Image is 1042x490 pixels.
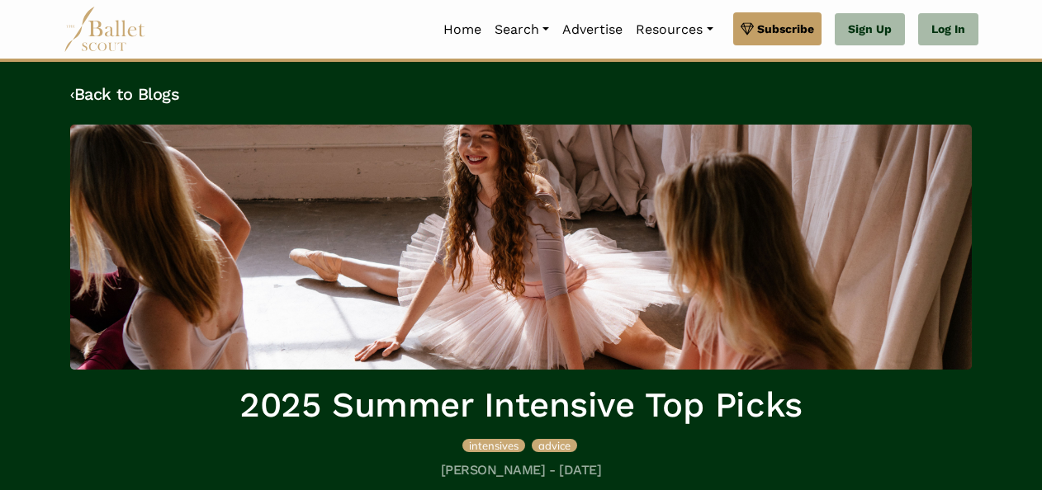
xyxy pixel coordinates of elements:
[70,462,972,479] h5: [PERSON_NAME] - [DATE]
[629,12,719,47] a: Resources
[462,436,528,453] a: intensives
[469,439,519,452] span: intensives
[70,83,74,104] code: ‹
[70,125,972,370] img: header_image.img
[733,12,822,45] a: Subscribe
[70,84,179,104] a: ‹Back to Blogs
[835,13,905,46] a: Sign Up
[918,13,978,46] a: Log In
[437,12,488,47] a: Home
[532,436,577,453] a: advice
[488,12,556,47] a: Search
[556,12,629,47] a: Advertise
[757,20,814,38] span: Subscribe
[70,383,972,428] h1: 2025 Summer Intensive Top Picks
[538,439,571,452] span: advice
[741,20,754,38] img: gem.svg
